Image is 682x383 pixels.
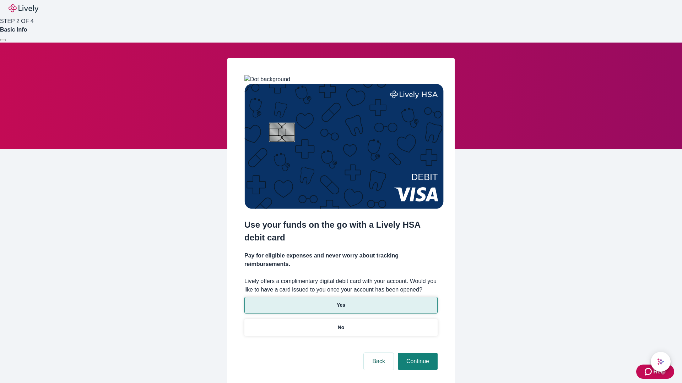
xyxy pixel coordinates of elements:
[244,319,438,336] button: No
[337,301,345,309] p: Yes
[398,353,438,370] button: Continue
[657,358,664,365] svg: Lively AI Assistant
[244,277,438,294] label: Lively offers a complimentary digital debit card with your account. Would you like to have a card...
[244,297,438,313] button: Yes
[244,218,438,244] h2: Use your funds on the go with a Lively HSA debit card
[645,367,653,376] svg: Zendesk support icon
[338,324,345,331] p: No
[636,365,674,379] button: Zendesk support iconHelp
[653,367,666,376] span: Help
[651,352,671,372] button: chat
[244,75,290,84] img: Dot background
[364,353,394,370] button: Back
[244,84,444,209] img: Debit card
[244,251,438,268] h4: Pay for eligible expenses and never worry about tracking reimbursements.
[9,4,38,13] img: Lively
